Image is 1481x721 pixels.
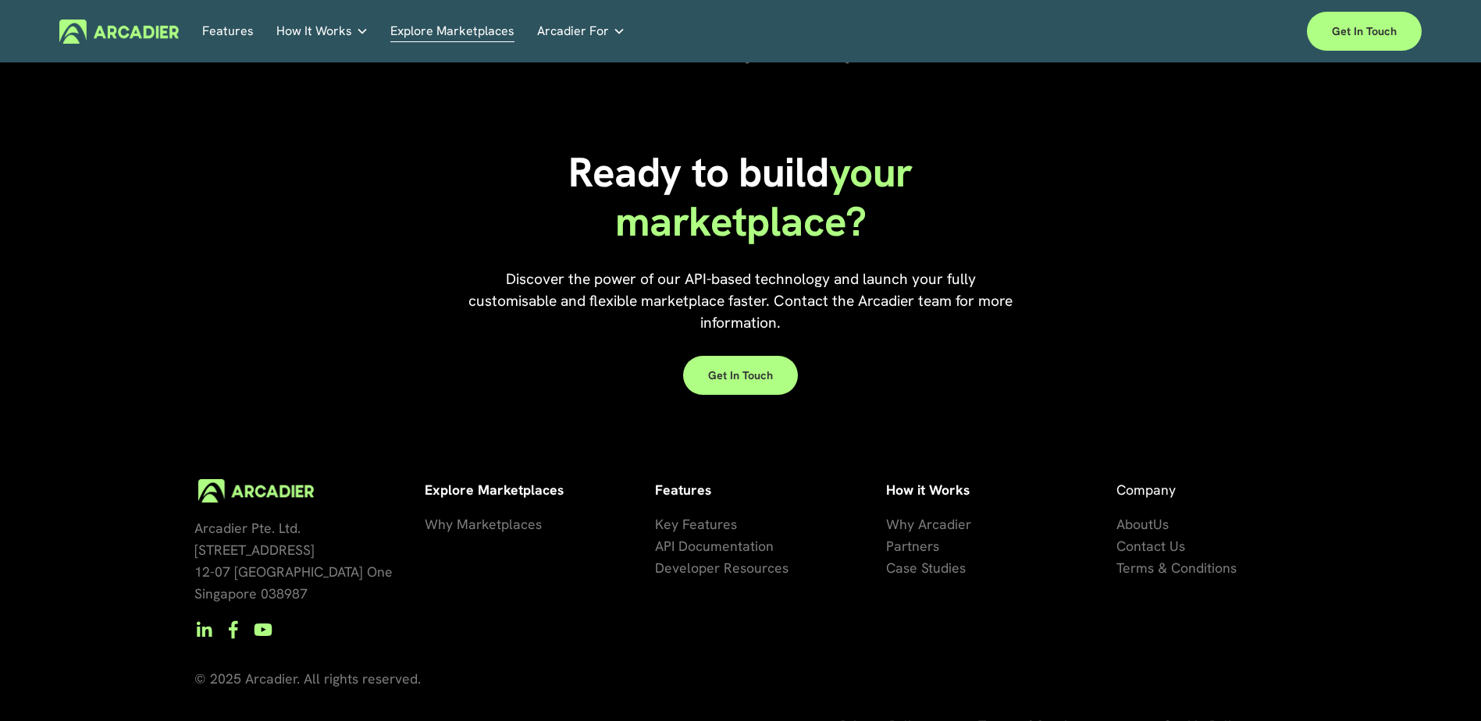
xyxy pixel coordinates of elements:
strong: [PERSON_NAME] [745,46,849,64]
span: Developer Resources [655,559,789,577]
a: folder dropdown [276,20,368,44]
span: se Studies [903,559,966,577]
a: Ca [886,557,903,579]
span: © 2025 Arcadier. All rights reserved. [194,669,421,687]
h1: your marketplace? [558,148,923,246]
a: se Studies [903,557,966,579]
a: Get in touch [1307,12,1422,51]
span: Arcadier For [537,20,609,42]
a: API Documentation [655,535,774,557]
span: Key Features [655,515,737,533]
a: LinkedIn [194,620,213,639]
strong: Features [655,481,711,499]
a: About [1116,513,1153,535]
a: folder dropdown [537,20,625,44]
a: artners [894,535,939,557]
a: Explore Marketplaces [390,20,514,44]
span: How It Works [276,20,352,42]
span: Discover the power of our API-based technology and launch your fully customisable and flexible ma... [468,269,1016,332]
a: YouTube [254,620,272,639]
span: Ready to build [568,145,829,199]
span: Company [1116,481,1176,499]
span: API Documentation [655,537,774,555]
span: About [1116,515,1153,533]
strong: How it Works [886,481,970,499]
a: P [886,535,894,557]
a: Developer Resources [655,557,789,579]
a: Contact Us [1116,535,1185,557]
strong: Explore Marketplaces [425,481,564,499]
iframe: Chat Widget [1403,646,1481,721]
span: Why Arcadier [886,515,971,533]
a: Why Arcadier [886,513,971,535]
a: Key Features [655,513,737,535]
img: Arcadier [59,20,179,44]
span: Us [1153,515,1169,533]
span: artners [894,537,939,555]
span: Why Marketplaces [425,515,542,533]
span: Ca [886,559,903,577]
span: P [886,537,894,555]
span: Terms & Conditions [1116,559,1237,577]
span: Arcadier Pte. Ltd. [STREET_ADDRESS] 12-07 [GEOGRAPHIC_DATA] One Singapore 038987 [194,519,393,602]
a: Terms & Conditions [1116,557,1237,579]
a: Why Marketplaces [425,513,542,535]
a: Get in touch [683,356,798,395]
a: Facebook [224,620,243,639]
span: Contact Us [1116,537,1185,555]
a: Features [202,20,254,44]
